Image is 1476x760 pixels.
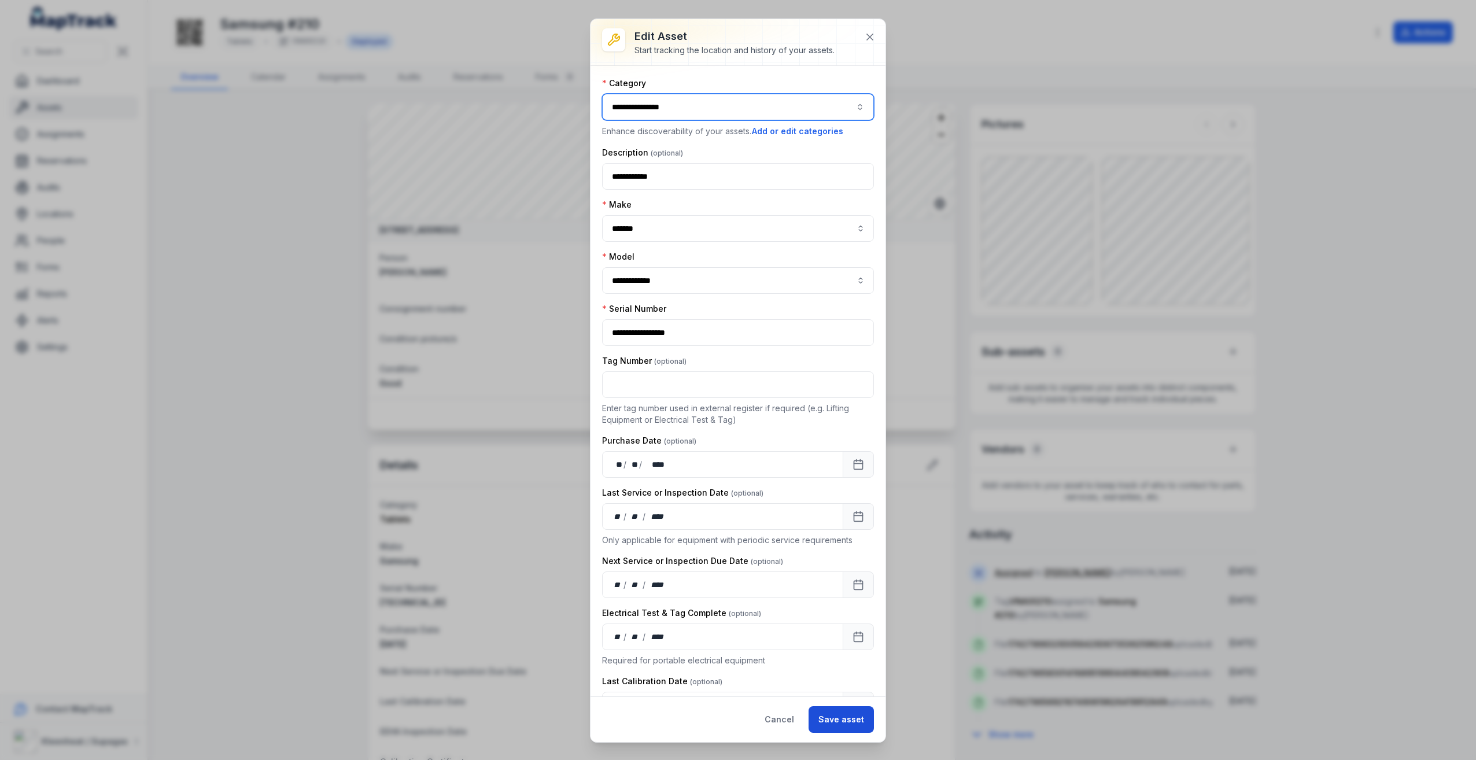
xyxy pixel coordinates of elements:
div: day, [612,579,623,591]
div: / [623,631,628,643]
div: year, [647,579,668,591]
div: year, [647,631,668,643]
button: Calendar [843,624,874,650]
div: day, [612,511,623,522]
label: Tag Number [602,355,687,367]
p: Required for portable electrical equipment [602,655,874,666]
h3: Edit asset [634,28,835,45]
label: Serial Number [602,303,666,315]
div: / [643,579,647,591]
button: Cancel [755,706,804,733]
label: Purchase Date [602,435,696,447]
button: Calendar [843,451,874,478]
button: Calendar [843,571,874,598]
div: Start tracking the location and history of your assets. [634,45,835,56]
label: Last Service or Inspection Date [602,487,763,499]
input: asset-edit:cf[5827e389-34f9-4b46-9346-a02c2bfa3a05]-label [602,267,874,294]
div: day, [612,459,623,470]
div: / [643,511,647,522]
div: / [639,459,643,470]
div: / [643,631,647,643]
div: / [623,579,628,591]
div: month, [628,511,643,522]
button: Calendar [843,503,874,530]
div: year, [643,459,665,470]
div: year, [647,511,668,522]
label: Next Service or Inspection Due Date [602,555,783,567]
div: day, [612,631,623,643]
div: month, [628,579,643,591]
div: month, [628,459,639,470]
button: Add or edit categories [751,125,844,138]
input: asset-edit:cf[8d30bdcc-ee20-45c2-b158-112416eb6043]-label [602,215,874,242]
p: Only applicable for equipment with periodic service requirements [602,534,874,546]
label: Last Calibration Date [602,676,722,687]
button: Calendar [843,692,874,718]
button: Save asset [809,706,874,733]
p: Enter tag number used in external register if required (e.g. Lifting Equipment or Electrical Test... [602,403,874,426]
label: Model [602,251,634,263]
label: Electrical Test & Tag Complete [602,607,761,619]
div: month, [628,631,643,643]
label: Make [602,199,632,211]
div: / [623,459,628,470]
label: Category [602,78,646,89]
p: Enhance discoverability of your assets. [602,125,874,138]
div: / [623,511,628,522]
label: Description [602,147,683,158]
